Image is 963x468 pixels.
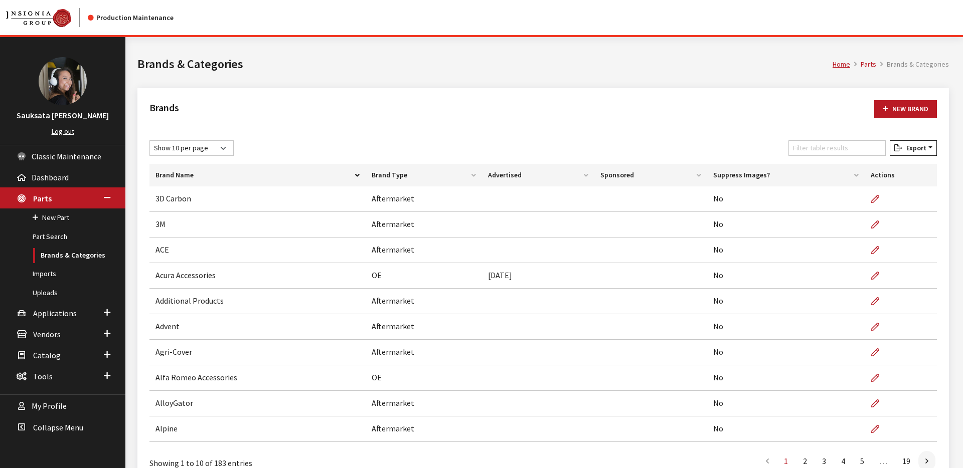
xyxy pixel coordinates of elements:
span: No [713,193,723,203]
span: Applications [33,308,77,318]
button: Export [890,140,937,156]
h3: Sauksata [PERSON_NAME] [10,109,115,121]
span: OE [372,372,382,382]
span: Catalog [33,350,61,360]
h2: Brands [147,100,181,115]
th: Brand Type: activate to sort column ascending [366,164,482,186]
h1: Brands & Categories [137,55,833,73]
li: Brands & Categories [876,59,949,70]
span: Parts [33,193,52,203]
td: Additional Products [149,289,366,314]
span: Aftermarket [372,296,414,306]
span: Tools [33,371,53,381]
span: Aftermarket [372,321,414,331]
span: Aftermarket [372,245,414,255]
th: Advertised: activate to sort column ascending [482,164,595,186]
span: Collapse Menu [33,422,83,432]
a: Insignia Group logo [6,8,88,27]
span: No [713,321,723,331]
td: ACE [149,238,366,263]
span: Aftermarket [372,193,414,203]
span: Aftermarket [372,219,414,229]
th: Sponsored: activate to sort column ascending [594,164,707,186]
span: Classic Maintenance [32,151,101,161]
td: Alfa Romeo Accessories [149,365,366,391]
a: Edit Brand [871,289,888,314]
img: Sauksata Ozment [39,57,87,105]
a: Edit Brand [871,391,888,416]
img: Catalog Maintenance [6,9,71,27]
span: No [713,219,723,229]
th: Suppress Images?: activate to sort column ascending [707,164,865,186]
span: No [713,296,723,306]
a: Edit Brand [871,263,888,288]
td: Acura Accessories [149,263,366,289]
a: Edit Brand [871,212,888,237]
a: Edit Brand [871,238,888,263]
div: Production Maintenance [88,13,174,23]
input: Filter table results [788,140,886,156]
a: Edit Brand [871,340,888,365]
a: New Brand [874,100,937,118]
span: Vendors [33,329,61,339]
td: 3M [149,212,366,238]
td: 3D Carbon [149,186,366,212]
span: Aftermarket [372,398,414,408]
span: No [713,398,723,408]
td: Agri-Cover [149,340,366,365]
th: Actions [865,164,937,186]
span: Aftermarket [372,347,414,357]
li: Parts [850,59,876,70]
span: No [713,423,723,433]
span: Dashboard [32,172,69,182]
span: Aftermarket [372,423,414,433]
span: No [713,372,723,382]
a: Edit Brand [871,416,888,441]
span: No [713,270,723,280]
a: Edit Brand [871,314,888,339]
th: Brand Name: activate to sort column descending [149,164,366,186]
td: [DATE] [482,263,595,289]
a: Edit Brand [871,186,888,211]
span: OE [372,270,382,280]
a: Edit Brand [871,365,888,390]
span: No [713,347,723,357]
span: No [713,245,723,255]
span: Export [902,143,926,152]
td: Advent [149,314,366,340]
td: Alpine [149,416,366,442]
span: My Profile [32,401,67,411]
a: Home [833,60,850,69]
td: AlloyGator [149,391,366,416]
a: Log out [52,127,74,136]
